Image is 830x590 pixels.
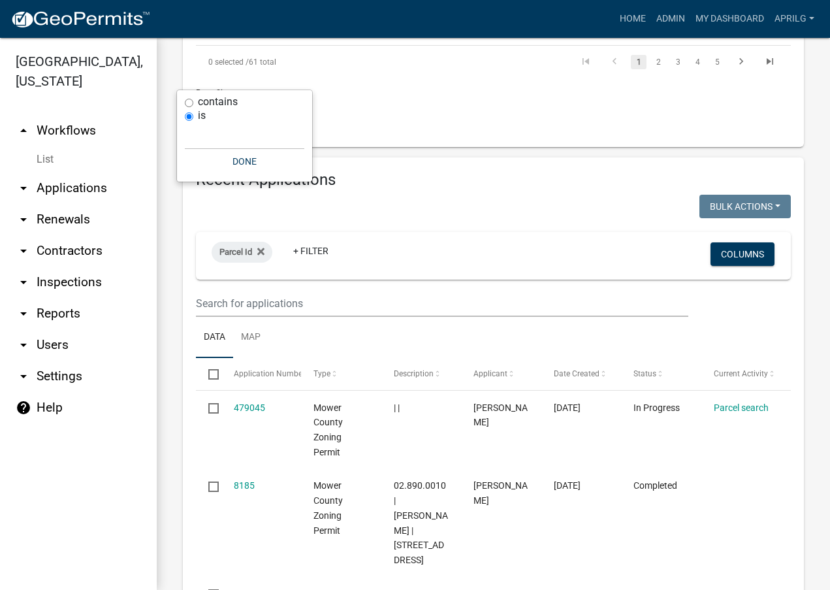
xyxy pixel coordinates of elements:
[16,306,31,321] i: arrow_drop_down
[573,55,598,69] a: go to first page
[313,480,343,535] span: Mower County Zoning Permit
[301,358,381,389] datatable-header-cell: Type
[234,480,255,491] a: 8185
[234,402,265,413] a: 479045
[16,243,31,259] i: arrow_drop_down
[602,55,627,69] a: go to previous page
[196,46,429,78] div: 61 total
[554,402,581,413] span: 09/16/2025
[185,150,304,173] button: Done
[758,55,782,69] a: go to last page
[541,358,621,389] datatable-header-cell: Date Created
[394,402,400,413] span: | |
[714,402,769,413] a: Parcel search
[710,242,774,266] button: Columns
[394,369,434,378] span: Description
[554,369,599,378] span: Date Created
[313,369,330,378] span: Type
[690,7,769,31] a: My Dashboard
[196,171,791,189] h4: Recent Applications
[651,7,690,31] a: Admin
[219,247,252,257] span: Parcel Id
[461,358,541,389] datatable-header-cell: Applicant
[701,358,781,389] datatable-header-cell: Current Activity
[615,7,651,31] a: Home
[473,480,528,506] span: Carlos Galdamez
[769,7,820,31] a: aprilg
[198,110,206,121] label: is
[394,480,448,565] span: 02.890.0010 | GALDAMEZ CARLOS | 823 33RD ST NW
[707,51,727,73] li: page 5
[729,55,754,69] a: go to next page
[16,400,31,416] i: help
[16,212,31,227] i: arrow_drop_down
[283,239,339,263] a: + Filter
[688,51,707,73] li: page 4
[16,369,31,384] i: arrow_drop_down
[633,369,656,378] span: Status
[648,51,668,73] li: page 2
[313,402,343,457] span: Mower County Zoning Permit
[629,51,648,73] li: page 1
[233,317,268,359] a: Map
[621,358,701,389] datatable-header-cell: Status
[196,317,233,359] a: Data
[709,55,725,69] a: 5
[633,480,677,491] span: Completed
[633,402,680,413] span: In Progress
[699,195,791,218] button: Bulk Actions
[473,369,507,378] span: Applicant
[670,55,686,69] a: 3
[690,55,705,69] a: 4
[631,55,646,69] a: 1
[381,358,461,389] datatable-header-cell: Description
[196,358,221,389] datatable-header-cell: Select
[16,123,31,139] i: arrow_drop_up
[16,180,31,196] i: arrow_drop_down
[16,337,31,353] i: arrow_drop_down
[221,358,301,389] datatable-header-cell: Application Number
[554,480,581,491] span: 09/08/2025
[208,57,249,67] span: 0 selected /
[668,51,688,73] li: page 3
[650,55,666,69] a: 2
[16,274,31,290] i: arrow_drop_down
[714,369,768,378] span: Current Activity
[198,97,238,107] label: contains
[196,290,688,317] input: Search for applications
[473,402,528,428] span: Mindy Williamson
[234,369,305,378] span: Application Number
